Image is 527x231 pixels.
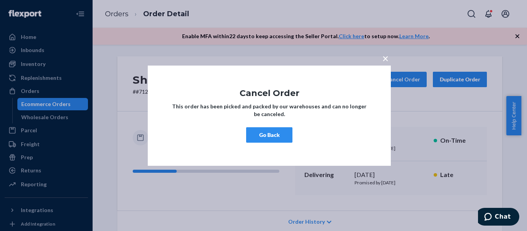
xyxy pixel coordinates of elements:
[382,51,388,64] span: ×
[171,88,368,98] h1: Cancel Order
[172,103,367,117] strong: This order has been picked and packed by our warehouses and can no longer be canceled.
[478,208,519,227] iframe: Opens a widget where you can chat to one of our agents
[246,127,292,143] button: Go Back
